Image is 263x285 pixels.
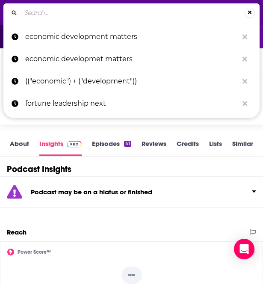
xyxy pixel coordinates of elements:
[67,141,82,148] img: Podchaser Pro
[92,140,131,156] a: Episodes41
[3,48,260,70] a: economic developmet matters
[7,228,27,236] h2: Reach
[18,249,51,255] h2: Power Score™
[3,92,260,115] a: fortune leadership next
[232,140,253,156] a: Similar
[234,239,254,259] div: Open Intercom Messenger
[10,140,29,156] a: About
[25,48,238,70] p: economic developmet matters
[25,26,238,48] p: economic development matters
[21,6,245,20] input: Search...
[25,70,238,92] p: (("economic") + ("development"))
[142,140,166,156] a: Reviews
[121,267,142,284] p: --
[177,140,199,156] a: Credits
[25,92,238,115] p: fortune leadership next
[124,141,131,147] div: 41
[39,140,82,156] a: InsightsPodchaser Pro
[31,188,152,196] strong: Podcast may be on a hiatus or finished
[3,70,260,92] a: (("economic") + ("development"))
[3,3,260,22] div: Search...
[3,26,260,48] a: economic development matters
[7,164,71,175] h1: Podcast Insights
[209,140,222,156] a: Lists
